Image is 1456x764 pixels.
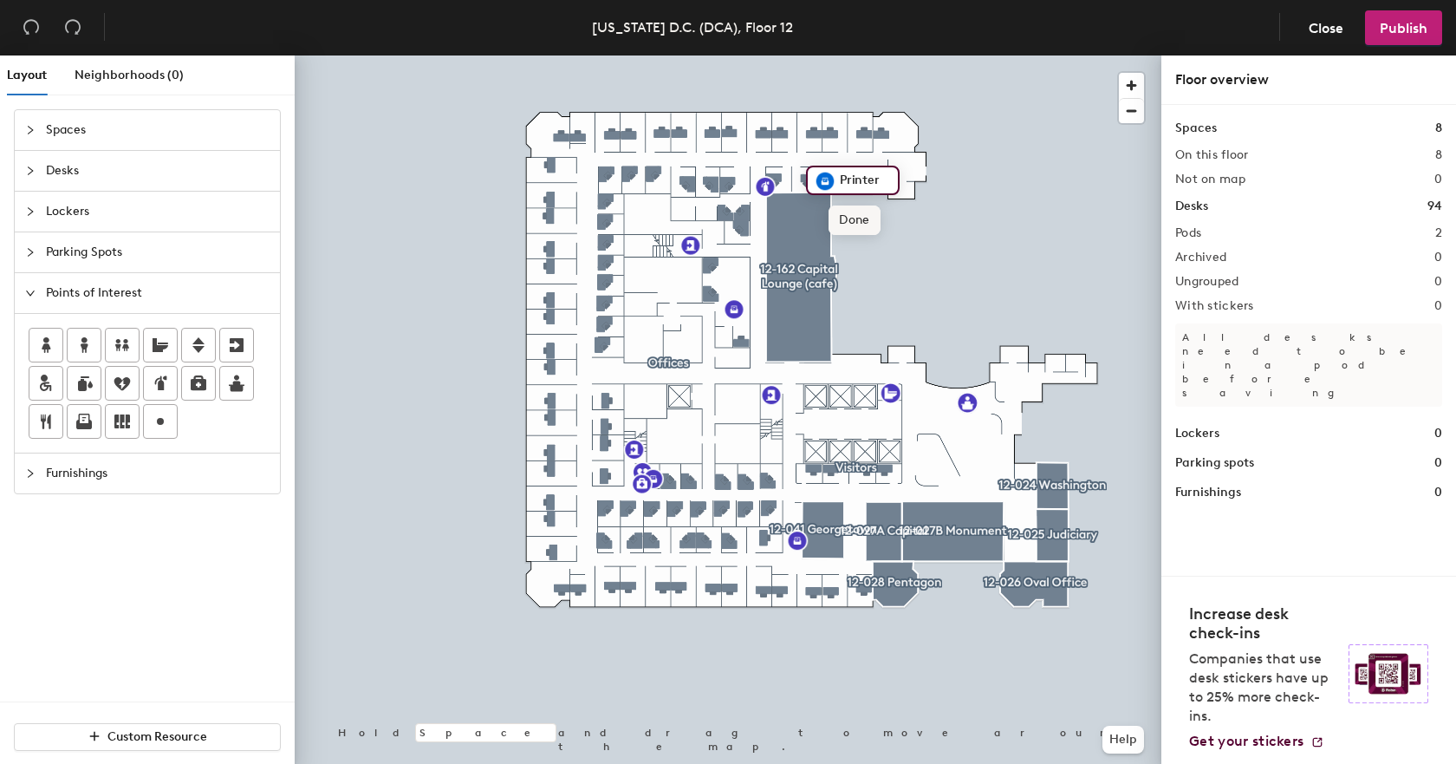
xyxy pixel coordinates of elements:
[25,166,36,176] span: collapsed
[55,10,90,45] button: Redo (⌘ + ⇧ + Z)
[1189,604,1338,643] h4: Increase desk check-ins
[1175,299,1254,313] h2: With stickers
[1434,251,1442,264] h2: 0
[46,273,270,313] span: Points of Interest
[1175,454,1254,473] h1: Parking spots
[1434,275,1442,289] h2: 0
[815,171,835,192] img: printer
[46,232,270,272] span: Parking Spots
[1435,119,1442,138] h1: 8
[25,206,36,217] span: collapsed
[1189,733,1303,749] span: Get your stickers
[1175,148,1249,162] h2: On this floor
[7,68,47,82] span: Layout
[1102,726,1144,754] button: Help
[1175,424,1219,443] h1: Lockers
[75,68,184,82] span: Neighborhoods (0)
[46,110,270,150] span: Spaces
[1175,275,1239,289] h2: Ungrouped
[25,247,36,258] span: collapsed
[1435,148,1442,162] h2: 8
[1349,644,1428,703] img: Sticker logo
[46,454,270,493] span: Furnishings
[1189,650,1338,726] p: Companies that use desk stickers have up to 25% more check-ins.
[107,729,207,744] span: Custom Resource
[1435,226,1442,240] h2: 2
[25,468,36,479] span: collapsed
[1380,20,1427,36] span: Publish
[1427,197,1442,216] h1: 94
[1309,20,1343,36] span: Close
[25,288,36,298] span: expanded
[23,18,40,36] span: undo
[1175,173,1245,186] h2: Not on map
[25,125,36,135] span: collapsed
[1175,323,1442,407] p: All desks need to be in a pod before saving
[592,16,793,38] div: [US_STATE] D.C. (DCA), Floor 12
[1175,69,1442,90] div: Floor overview
[1175,119,1217,138] h1: Spaces
[1365,10,1442,45] button: Publish
[1434,424,1442,443] h1: 0
[1175,483,1241,502] h1: Furnishings
[46,151,270,191] span: Desks
[14,723,281,751] button: Custom Resource
[1175,197,1208,216] h1: Desks
[829,206,880,235] span: Done
[1434,299,1442,313] h2: 0
[1434,454,1442,473] h1: 0
[14,10,49,45] button: Undo (⌘ + Z)
[1175,226,1201,240] h2: Pods
[1434,173,1442,186] h2: 0
[46,192,270,232] span: Lockers
[1434,483,1442,502] h1: 0
[1189,733,1324,750] a: Get your stickers
[1294,10,1358,45] button: Close
[1175,251,1226,264] h2: Archived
